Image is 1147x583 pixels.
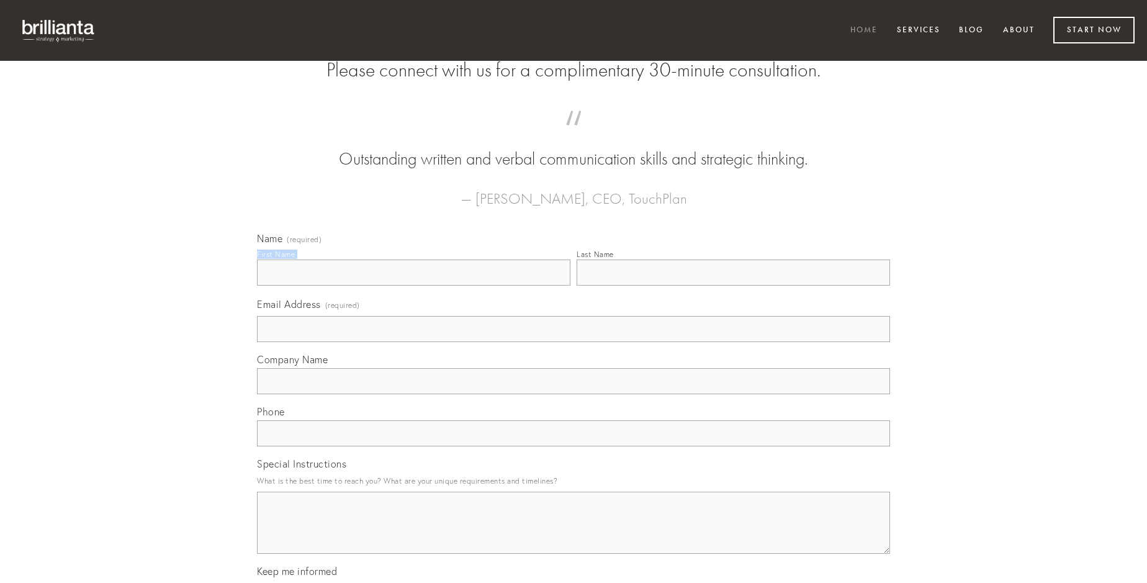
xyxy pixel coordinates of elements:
[257,565,337,577] span: Keep me informed
[277,123,870,171] blockquote: Outstanding written and verbal communication skills and strategic thinking.
[325,297,360,314] span: (required)
[257,298,321,310] span: Email Address
[842,20,886,41] a: Home
[277,123,870,147] span: “
[12,12,106,48] img: brillianta - research, strategy, marketing
[1053,17,1135,43] a: Start Now
[257,58,890,82] h2: Please connect with us for a complimentary 30-minute consultation.
[257,405,285,418] span: Phone
[287,236,322,243] span: (required)
[995,20,1043,41] a: About
[889,20,948,41] a: Services
[257,232,282,245] span: Name
[257,353,328,366] span: Company Name
[951,20,992,41] a: Blog
[257,458,346,470] span: Special Instructions
[257,472,890,489] p: What is the best time to reach you? What are your unique requirements and timelines?
[577,250,614,259] div: Last Name
[257,250,295,259] div: First Name
[277,171,870,211] figcaption: — [PERSON_NAME], CEO, TouchPlan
